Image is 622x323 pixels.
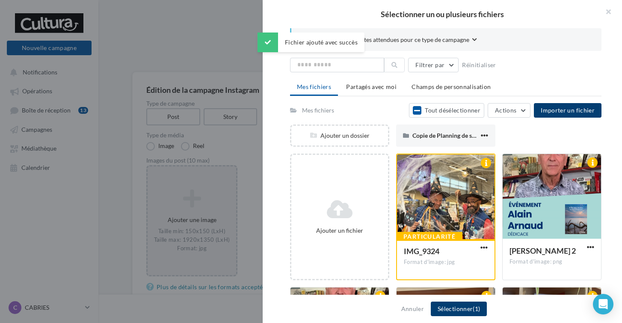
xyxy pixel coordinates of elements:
[409,103,484,118] button: Tout désélectionner
[397,232,462,241] div: Particularité
[412,83,491,90] span: Champs de personnalisation
[404,258,488,266] div: Format d'image: jpg
[408,58,459,72] button: Filtrer par
[295,226,385,235] div: Ajouter un fichier
[346,83,397,90] span: Partagés avec moi
[305,36,469,44] span: Consulter les contraintes attendues pour ce type de campagne
[509,258,594,266] div: Format d'image: png
[488,103,530,118] button: Actions
[305,35,477,46] button: Consulter les contraintes attendues pour ce type de campagne
[276,10,608,18] h2: Sélectionner un ou plusieurs fichiers
[398,304,427,314] button: Annuler
[412,132,498,139] span: Copie de Planning de septembre
[541,107,595,114] span: Importer un fichier
[459,60,500,70] button: Réinitialiser
[302,106,334,115] div: Mes fichiers
[495,107,516,114] span: Actions
[509,246,576,255] span: alain arnaud 2
[297,83,331,90] span: Mes fichiers
[404,246,439,256] span: IMG_9324
[258,33,364,52] div: Fichier ajouté avec succès
[593,294,613,314] div: Open Intercom Messenger
[291,131,388,140] div: Ajouter un dossier
[534,103,601,118] button: Importer un fichier
[431,302,487,316] button: Sélectionner(1)
[473,305,480,312] span: (1)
